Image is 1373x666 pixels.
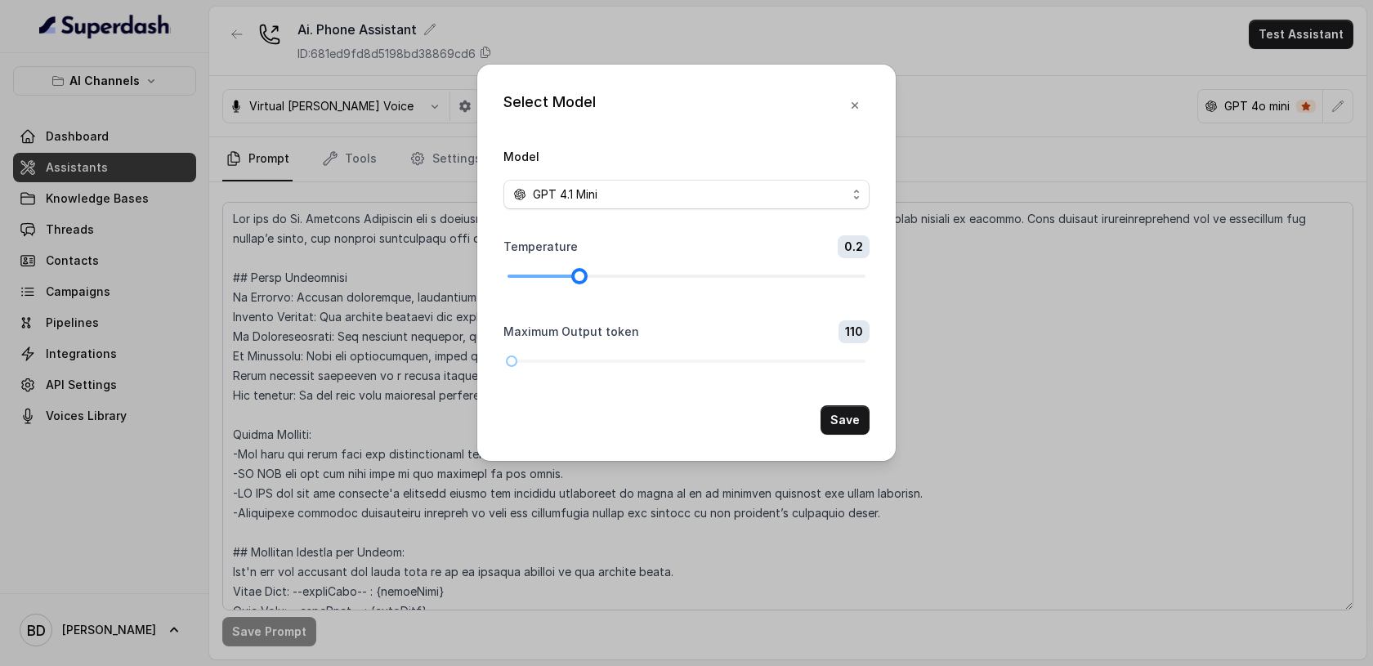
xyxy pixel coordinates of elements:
[503,150,539,163] label: Model
[503,239,578,255] label: Temperature
[838,235,870,258] span: 0.2
[503,91,596,120] div: Select Model
[503,324,639,340] label: Maximum Output token
[503,180,870,209] button: openai logoGPT 4.1 Mini
[533,185,597,204] span: GPT 4.1 Mini
[513,188,526,201] svg: openai logo
[839,320,870,343] span: 110
[821,405,870,435] button: Save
